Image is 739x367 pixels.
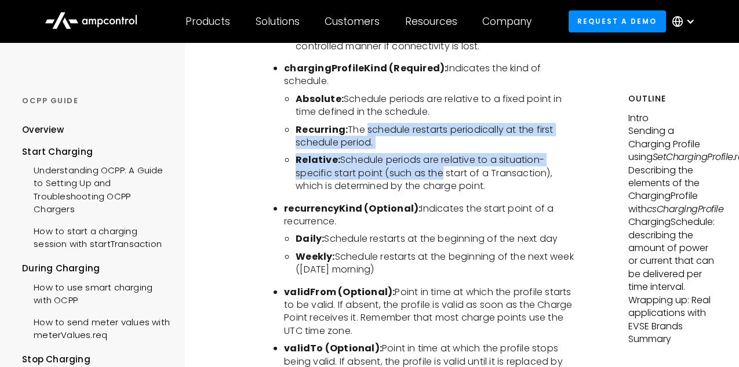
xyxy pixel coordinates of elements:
[628,216,717,293] p: ChargingSchedule: describing the amount of power or current that can be delivered per time interval.
[296,232,324,245] b: Daily:
[628,164,717,216] p: Describing the elements of the ChargingProfile with
[256,15,300,28] div: Solutions
[628,93,717,105] h5: Outline
[185,15,230,28] div: Products
[628,112,717,125] p: Intro
[284,202,421,215] b: recurrencyKind (Optional):
[296,250,334,263] b: Weekly:
[22,96,170,106] div: OCPP GUIDE
[569,10,666,32] a: Request a demo
[325,15,380,28] div: Customers
[284,286,577,338] li: Point in time at which the profile starts to be valid. If absent, the profile is valid as soon as...
[296,153,340,166] b: Relative:
[628,294,717,333] p: Wrapping up: Real applications with EVSE Brands
[405,15,457,28] div: Resources
[22,123,64,136] div: Overview
[296,93,577,119] li: Schedule periods are relative to a fixed point in time defined in the schedule.
[647,202,724,216] em: csChargingProfile
[482,15,532,28] div: Company
[296,154,577,192] li: Schedule periods are relative to a situation-specific start point (such as the start of a Transac...
[22,219,170,254] a: How to start a charging session with startTransaction
[284,341,382,355] b: validTo (Optional):
[296,250,577,277] li: Schedule restarts at the beginning of the next week ([DATE] morning)
[22,158,170,219] a: Understanding OCPP: A Guide to Setting Up and Troubleshooting OCPP Chargers
[22,310,170,345] a: How to send meter values with meterValues.req
[284,285,395,299] b: validFrom (Optional):
[22,262,170,275] div: During Charging
[284,61,447,75] b: chargingProfileKind (Required):
[296,123,348,136] b: Recurring:
[284,62,577,88] li: Indicates the kind of schedule.
[628,333,717,346] p: Summary
[296,232,577,245] li: Schedule restarts at the beginning of the next day
[22,353,170,366] div: Stop Charging
[296,123,577,150] li: The schedule restarts periodically at the first schedule period.
[22,123,64,145] a: Overview
[22,275,170,310] a: How to use smart charging with OCPP
[628,125,717,163] p: Sending a Charging Profile using
[22,146,170,158] div: Start Charging
[284,202,577,228] li: Indicates the start point of a recurrence.
[296,92,344,106] b: Absolute:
